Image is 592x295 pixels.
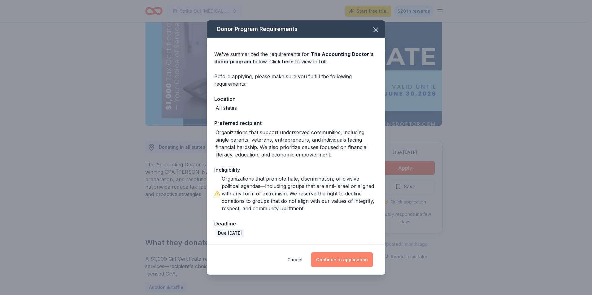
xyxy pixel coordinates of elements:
[215,104,237,112] div: All states
[214,166,378,174] div: Ineligibility
[287,252,303,267] button: Cancel
[207,20,385,38] div: Donor Program Requirements
[214,73,378,88] div: Before applying, please make sure you fulfill the following requirements:
[214,95,378,103] div: Location
[214,220,378,228] div: Deadline
[282,58,294,65] a: here
[215,129,378,158] div: Organizations that support underserved communities, including single parents, veterans, entrepren...
[214,50,378,65] div: We've summarized the requirements for below. Click to view in full.
[222,175,378,212] div: Organizations that promote hate, discrimination, or divisive political agendas—including groups t...
[311,252,373,267] button: Continue to application
[214,119,378,127] div: Preferred recipient
[215,229,244,237] div: Due [DATE]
